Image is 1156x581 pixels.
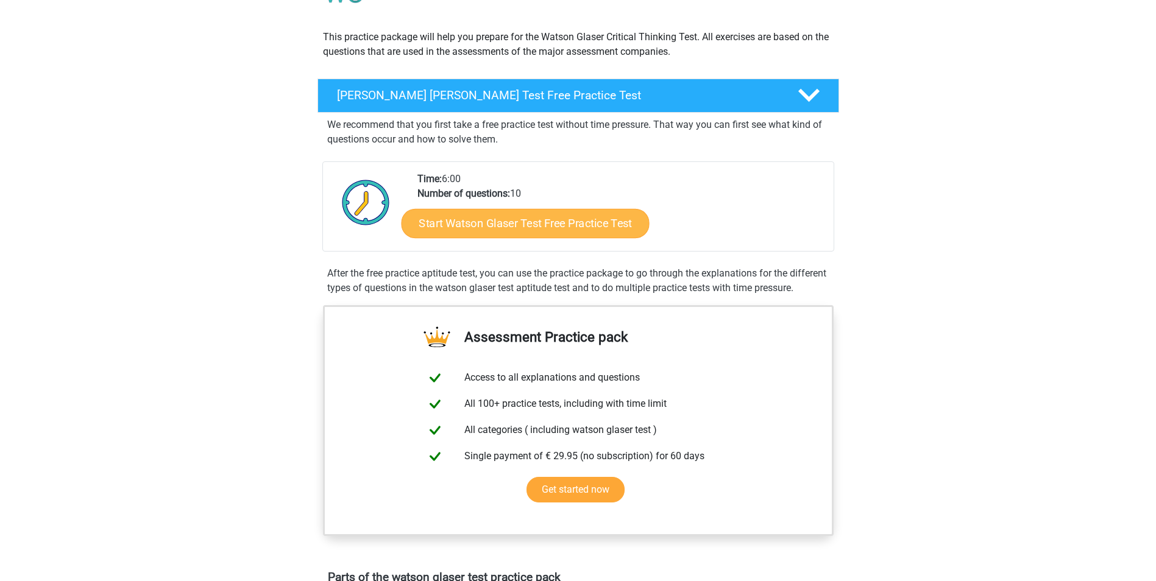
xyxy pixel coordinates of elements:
[322,266,834,295] div: After the free practice aptitude test, you can use the practice package to go through the explana...
[408,172,833,251] div: 6:00 10
[323,30,834,59] p: This practice package will help you prepare for the Watson Glaser Critical Thinking Test. All exe...
[401,209,649,238] a: Start Watson Glaser Test Free Practice Test
[417,188,510,199] b: Number of questions:
[337,88,778,102] h4: [PERSON_NAME] [PERSON_NAME] Test Free Practice Test
[527,477,625,502] a: Get started now
[313,79,844,113] a: [PERSON_NAME] [PERSON_NAME] Test Free Practice Test
[335,172,397,233] img: Clock
[327,118,829,147] p: We recommend that you first take a free practice test without time pressure. That way you can fir...
[417,173,442,185] b: Time:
